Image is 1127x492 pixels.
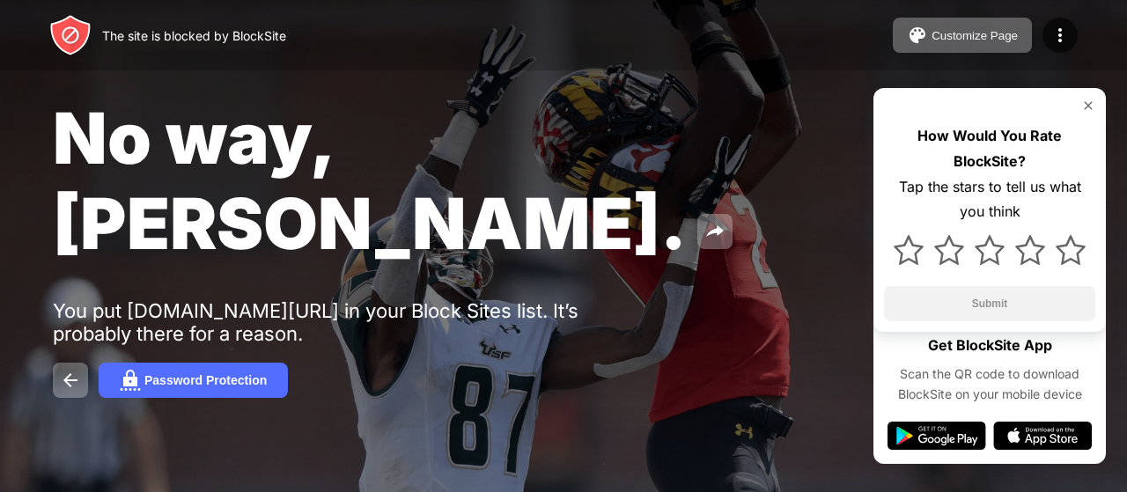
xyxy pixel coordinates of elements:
[120,370,141,391] img: password.svg
[934,235,964,265] img: star.svg
[1081,99,1095,113] img: rate-us-close.svg
[907,25,928,46] img: pallet.svg
[144,373,267,387] div: Password Protection
[60,370,81,391] img: back.svg
[894,235,924,265] img: star.svg
[99,363,288,398] button: Password Protection
[884,174,1095,225] div: Tap the stars to tell us what you think
[1050,25,1071,46] img: menu-icon.svg
[1015,235,1045,265] img: star.svg
[975,235,1005,265] img: star.svg
[49,14,92,56] img: header-logo.svg
[53,299,597,345] div: You put [DOMAIN_NAME][URL] in your Block Sites list. It’s probably there for a reason.
[884,123,1095,174] div: How Would You Rate BlockSite?
[1056,235,1086,265] img: star.svg
[704,221,726,242] img: share.svg
[884,286,1095,321] button: Submit
[893,18,1032,53] button: Customize Page
[53,95,687,266] span: No way, [PERSON_NAME].
[102,28,286,43] div: The site is blocked by BlockSite
[932,29,1018,42] div: Customize Page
